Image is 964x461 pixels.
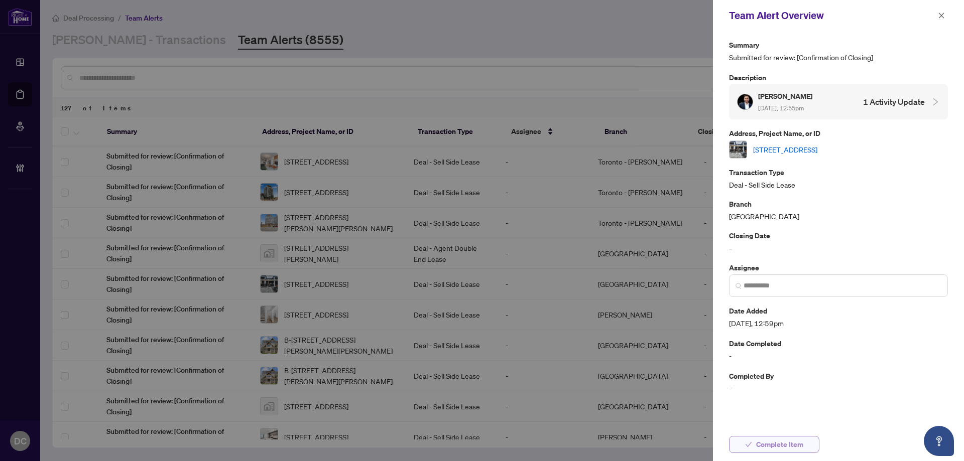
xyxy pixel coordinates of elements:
[729,350,948,362] span: -
[758,104,804,112] span: [DATE], 12:55pm
[729,167,948,178] p: Transaction Type
[729,198,948,210] p: Branch
[756,436,803,452] span: Complete Item
[729,383,948,394] span: -
[729,8,935,23] div: Team Alert Overview
[729,436,819,453] button: Complete Item
[753,144,817,155] a: [STREET_ADDRESS]
[924,426,954,456] button: Open asap
[729,72,948,83] p: Description
[729,305,948,317] p: Date Added
[729,318,948,329] span: [DATE], 12:59pm
[729,230,948,253] div: -
[931,97,940,106] span: collapsed
[738,94,753,109] img: Profile Icon
[729,262,948,273] p: Assignee
[729,84,948,119] div: Profile Icon[PERSON_NAME] [DATE], 12:55pm1 Activity Update
[729,39,948,51] p: Summary
[938,12,945,19] span: close
[745,441,752,448] span: check
[729,52,948,63] span: Submitted for review: [Confirmation of Closing]
[730,141,747,158] img: thumbnail-img
[729,167,948,190] div: Deal - Sell Side Lease
[863,96,925,108] h4: 1 Activity Update
[729,127,948,139] p: Address, Project Name, or ID
[758,90,814,102] h5: [PERSON_NAME]
[729,230,948,241] p: Closing Date
[729,370,948,382] p: Completed By
[736,283,742,289] img: search_icon
[729,338,948,349] p: Date Completed
[729,198,948,222] div: [GEOGRAPHIC_DATA]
